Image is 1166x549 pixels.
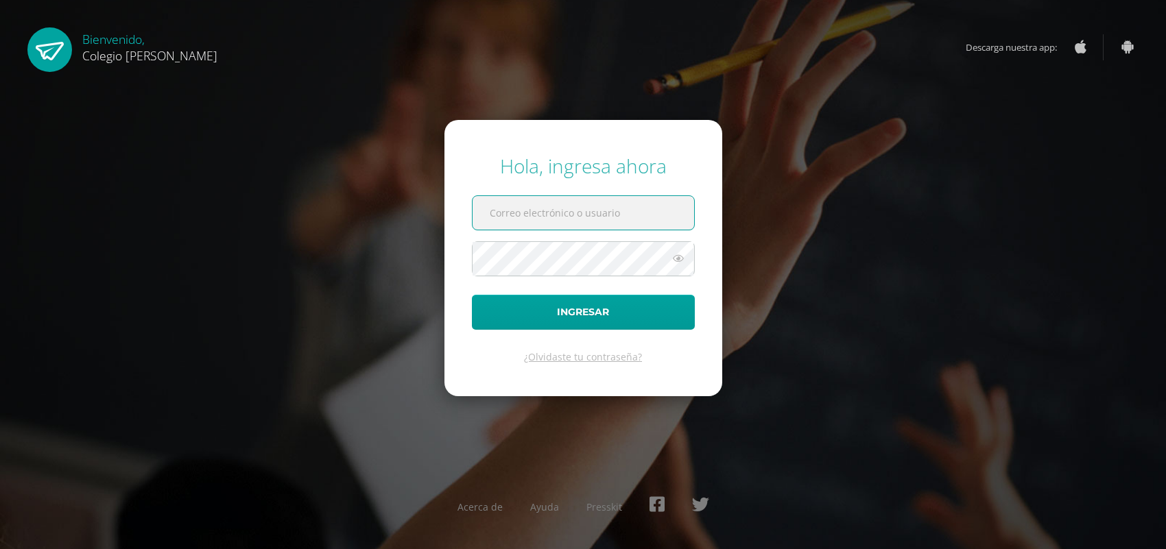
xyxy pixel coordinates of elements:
[82,47,217,64] span: Colegio [PERSON_NAME]
[82,27,217,64] div: Bienvenido,
[457,500,503,513] a: Acerca de
[530,500,559,513] a: Ayuda
[472,295,695,330] button: Ingresar
[473,196,694,230] input: Correo electrónico o usuario
[966,34,1071,60] span: Descarga nuestra app:
[586,500,622,513] a: Presskit
[524,350,642,363] a: ¿Olvidaste tu contraseña?
[472,153,695,179] div: Hola, ingresa ahora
